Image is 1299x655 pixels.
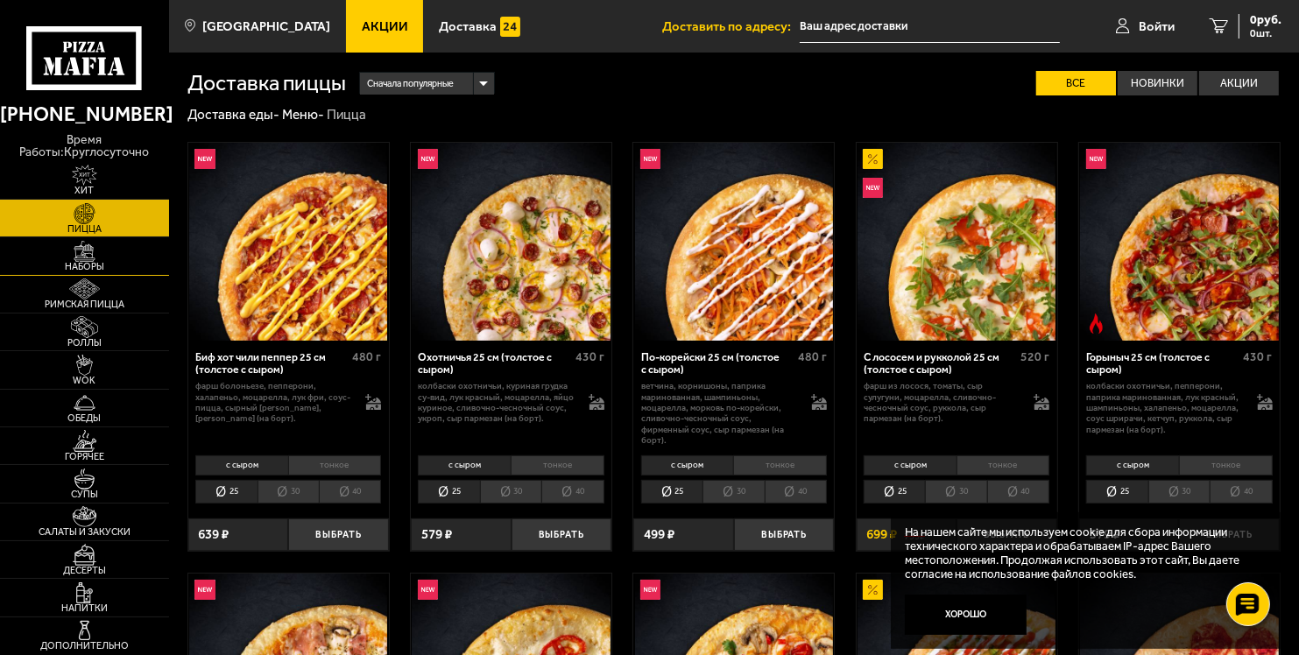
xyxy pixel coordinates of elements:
[633,143,834,341] a: НовинкаПо-корейски 25 см (толстое с сыром)
[857,143,1057,341] a: АкционныйНовинкаС лососем и рукколой 25 см (толстое с сыром)
[863,178,883,198] img: Новинка
[863,580,883,600] img: Акционный
[575,349,604,364] span: 430 г
[1036,71,1116,95] label: Все
[1179,455,1273,475] li: тонкое
[187,73,346,95] h1: Доставка пиццы
[925,480,986,504] li: 30
[640,580,660,600] img: Новинка
[905,525,1257,581] p: На нашем сайте мы используем cookie для сбора информации технического характера и обрабатываем IP...
[1079,143,1280,341] a: НовинкаОстрое блюдоГорыныч 25 см (толстое с сыром)
[188,143,389,341] a: НовинкаБиф хот чили пеппер 25 см (толстое с сыром)
[418,480,479,504] li: 25
[194,580,215,600] img: Новинка
[858,143,1055,341] img: С лососем и рукколой 25 см (толстое с сыром)
[644,528,674,541] span: 499 ₽
[864,455,957,475] li: с сыром
[500,17,520,37] img: 15daf4d41897b9f0e9f617042186c801.svg
[1020,349,1049,364] span: 520 г
[541,480,604,504] li: 40
[863,149,883,169] img: Акционный
[905,595,1027,635] button: Хорошо
[641,351,794,377] div: По-корейски 25 см (толстое с сыром)
[864,381,1020,424] p: фарш из лосося, томаты, сыр сулугуни, моцарелла, сливочно-чесночный соус, руккола, сыр пармезан (...
[640,149,660,169] img: Новинка
[319,480,381,504] li: 40
[418,149,438,169] img: Новинка
[864,480,925,504] li: 25
[1210,480,1272,504] li: 40
[195,455,288,475] li: с сыром
[439,20,497,33] span: Доставка
[1139,20,1175,33] span: Войти
[511,455,604,475] li: тонкое
[1244,349,1273,364] span: 430 г
[798,349,827,364] span: 480 г
[412,143,610,341] img: Охотничья 25 см (толстое с сыром)
[418,580,438,600] img: Новинка
[195,351,348,377] div: Биф хот чили пеппер 25 см (толстое с сыром)
[866,528,897,541] span: 699 ₽
[800,11,1060,43] input: Ваш адрес доставки
[362,20,408,33] span: Акции
[1118,71,1197,95] label: Новинки
[418,455,511,475] li: с сыром
[512,518,612,552] button: Выбрать
[1148,480,1210,504] li: 30
[734,518,835,552] button: Выбрать
[1086,149,1106,169] img: Новинка
[288,455,382,475] li: тонкое
[352,349,381,364] span: 480 г
[1086,455,1179,475] li: с сыром
[1086,351,1239,377] div: Горыныч 25 см (толстое с сыром)
[702,480,764,504] li: 30
[480,480,541,504] li: 30
[288,518,389,552] button: Выбрать
[987,480,1049,504] li: 40
[189,143,387,341] img: Биф хот чили пеппер 25 см (толстое с сыром)
[864,351,1016,377] div: С лососем и рукколой 25 см (толстое с сыром)
[198,528,229,541] span: 639 ₽
[327,106,366,123] div: Пицца
[641,381,798,446] p: ветчина, корнишоны, паприка маринованная, шампиньоны, моцарелла, морковь по-корейски, сливочно-че...
[367,71,454,96] span: Сначала популярные
[635,143,833,341] img: По-корейски 25 см (толстое с сыром)
[187,107,279,123] a: Доставка еды-
[733,455,827,475] li: тонкое
[957,455,1050,475] li: тонкое
[195,480,257,504] li: 25
[411,143,611,341] a: НовинкаОхотничья 25 см (толстое с сыром)
[1086,381,1243,435] p: колбаски Охотничьи, пепперони, паприка маринованная, лук красный, шампиньоны, халапеньо, моцарелл...
[1250,14,1281,26] span: 0 руб.
[195,381,352,424] p: фарш болоньезе, пепперони, халапеньо, моцарелла, лук фри, соус-пицца, сырный [PERSON_NAME], [PERS...
[1250,28,1281,39] span: 0 шт.
[421,528,452,541] span: 579 ₽
[1086,313,1106,334] img: Острое блюдо
[418,381,575,424] p: колбаски охотничьи, куриная грудка су-вид, лук красный, моцарелла, яйцо куриное, сливочно-чесночн...
[282,107,324,123] a: Меню-
[641,455,734,475] li: с сыром
[641,480,702,504] li: 25
[1086,480,1147,504] li: 25
[258,480,319,504] li: 30
[202,20,330,33] span: [GEOGRAPHIC_DATA]
[765,480,827,504] li: 40
[1080,143,1278,341] img: Горыныч 25 см (толстое с сыром)
[1199,71,1279,95] label: Акции
[662,20,800,33] span: Доставить по адресу:
[194,149,215,169] img: Новинка
[418,351,570,377] div: Охотничья 25 см (толстое с сыром)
